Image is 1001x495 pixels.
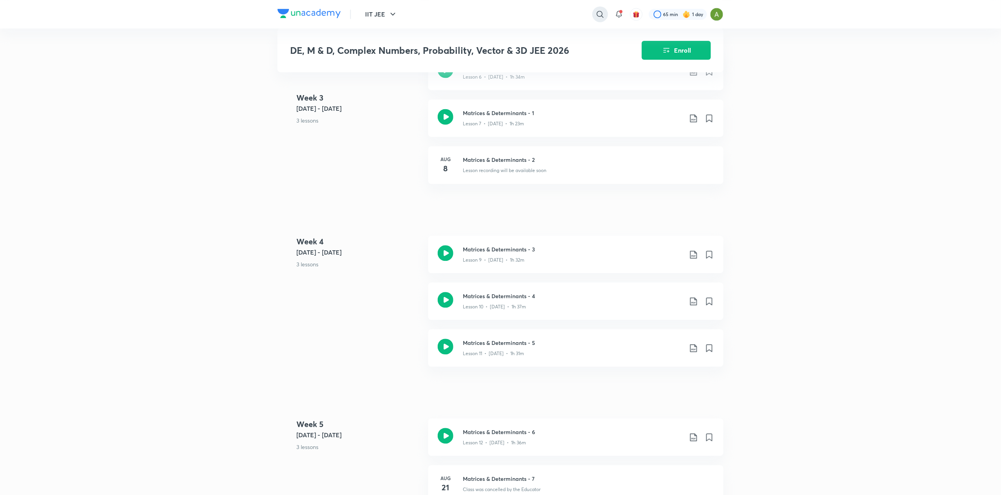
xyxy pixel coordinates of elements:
h4: 8 [438,163,453,174]
a: Company Logo [278,9,341,20]
h6: Aug [438,475,453,482]
h3: Matrices & Determinants - 2 [463,156,714,164]
h3: Matrices & Determinants - 6 [463,428,683,436]
h5: [DATE] - [DATE] [296,104,422,114]
h3: Matrices & Determinants - 7 [463,475,714,483]
a: Matrices & Determinants - 1Lesson 7 • [DATE] • 1h 23m [428,99,723,146]
h4: Week 3 [296,92,422,104]
h4: 21 [438,482,453,493]
p: 3 lessons [296,117,422,125]
img: Company Logo [278,9,341,18]
p: Lesson 6 • [DATE] • 1h 34m [463,73,525,81]
h5: [DATE] - [DATE] [296,247,422,257]
a: Matrices & Determinants - 4Lesson 10 • [DATE] • 1h 37m [428,282,723,329]
p: Lesson 10 • [DATE] • 1h 37m [463,303,526,310]
button: Enroll [642,41,711,60]
button: avatar [630,8,643,20]
p: Lesson 11 • [DATE] • 1h 31m [463,350,524,357]
a: Matrices & Determinants - 6Lesson 12 • [DATE] • 1h 36m [428,418,723,465]
h3: Matrices & Determinants - 4 [463,292,683,300]
p: Lesson recording will be available soon [463,167,546,174]
h5: [DATE] - [DATE] [296,430,422,440]
p: Lesson 9 • [DATE] • 1h 32m [463,257,524,264]
h3: Matrices & Determinants - 5 [463,339,683,347]
a: Differential Equations - 6Lesson 6 • [DATE] • 1h 34m [428,53,723,99]
h4: Week 4 [296,236,422,247]
h3: Matrices & Determinants - 1 [463,109,683,117]
a: Matrices & Determinants - 5Lesson 11 • [DATE] • 1h 31m [428,329,723,376]
img: streak [683,10,690,18]
button: IIT JEE [360,6,402,22]
img: Ajay A [710,7,723,21]
p: Class was cancelled by the Educator [463,486,541,493]
p: 3 lessons [296,260,422,268]
h4: Week 5 [296,418,422,430]
a: Aug8Matrices & Determinants - 2Lesson recording will be available soon [428,146,723,193]
p: Lesson 7 • [DATE] • 1h 23m [463,120,524,127]
p: 3 lessons [296,443,422,451]
h3: Matrices & Determinants - 3 [463,245,683,253]
p: Lesson 12 • [DATE] • 1h 36m [463,439,526,446]
h6: Aug [438,156,453,163]
img: avatar [633,11,640,18]
a: Matrices & Determinants - 3Lesson 9 • [DATE] • 1h 32m [428,236,723,282]
h3: DE, M & D, Complex Numbers, Probability, Vector & 3D JEE 2026 [290,45,597,56]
